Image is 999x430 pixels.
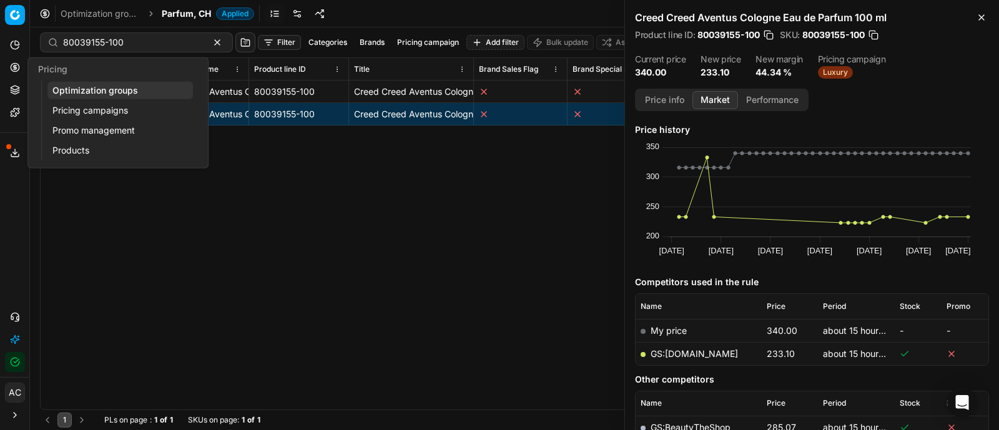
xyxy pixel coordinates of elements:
div: 80039155-100 [254,108,343,120]
span: Price [767,398,785,408]
strong: 1 [257,415,260,425]
span: My price [651,325,687,336]
span: Period [823,398,846,408]
dd: 340.00 [635,66,686,79]
strong: 1 [170,415,173,425]
span: Title [354,64,370,74]
button: Go to previous page [40,413,55,428]
span: 233.10 [767,348,795,359]
button: 1 [57,413,72,428]
button: Categories [303,35,352,50]
div: : [104,415,173,425]
span: Creed Creed Aventus Cologne Eau de Parfum 100 ml [354,86,570,97]
strong: of [247,415,255,425]
span: SKU : [780,31,800,39]
span: Brand Special Display [573,64,649,74]
text: 200 [646,231,659,240]
span: Pricing [38,64,67,74]
div: 80039155-100 [254,86,343,98]
text: [DATE] [709,246,734,255]
button: Price info [637,91,692,109]
span: Price [767,301,785,311]
button: Performance [738,91,807,109]
strong: 1 [242,415,245,425]
dd: 233.10 [701,66,741,79]
span: Parfum, CH [162,7,211,20]
span: Promo [947,301,970,311]
span: 340.00 [767,325,797,336]
button: Bulk update [527,35,594,50]
div: Open Intercom Messenger [947,388,977,418]
text: [DATE] [807,246,832,255]
span: 80039155-100 [697,29,760,41]
dt: New price [701,55,741,64]
span: Name [641,398,662,408]
a: Products [47,142,193,159]
button: Assign [596,35,645,50]
h5: Competitors used in the rule [635,276,989,288]
button: Brands [355,35,390,50]
div: Creed Creed Aventus Cologne Eau de Parfum 100 ml [154,86,244,98]
span: Product line ID : [635,31,695,39]
span: 80039155-100 [802,29,865,41]
span: AC [6,383,24,402]
span: PLs on page [104,415,147,425]
button: Go to next page [74,413,89,428]
text: 250 [646,202,659,211]
span: Brand Sales Flag [479,64,538,74]
h5: Other competitors [635,373,989,386]
span: Applied [216,7,254,20]
span: Product line ID [254,64,306,74]
dd: 44.34 % [755,66,803,79]
span: about 15 hours ago [823,325,901,336]
h2: Creed Creed Aventus Cologne Eau de Parfum 100 ml [635,10,989,25]
td: - [895,319,942,342]
text: 350 [646,142,659,151]
text: [DATE] [945,246,970,255]
span: Promo [947,398,970,408]
span: Period [823,301,846,311]
nav: pagination [40,413,89,428]
dt: New margin [755,55,803,64]
span: Stock [900,398,920,408]
text: 300 [646,172,659,181]
button: Filter [258,35,301,50]
text: [DATE] [857,246,882,255]
button: AC [5,383,25,403]
span: Parfum, CHApplied [162,7,254,20]
dt: Pricing campaign [818,55,885,64]
text: [DATE] [758,246,783,255]
button: Market [692,91,738,109]
a: Optimization groups [47,82,193,99]
a: Optimization groups [61,7,140,20]
text: [DATE] [906,246,931,255]
a: GS:[DOMAIN_NAME] [651,348,738,359]
button: Pricing campaign [392,35,464,50]
a: Promo management [47,122,193,139]
input: Search by SKU or title [63,36,200,49]
dt: Current price [635,55,686,64]
span: about 15 hours ago [823,348,901,359]
nav: breadcrumb [61,7,254,20]
strong: 1 [154,415,157,425]
h5: Price history [635,124,989,136]
a: Pricing campaigns [47,102,193,119]
span: Name [641,301,662,311]
span: SKUs on page : [188,415,239,425]
span: Luxury [818,66,853,79]
td: - [942,319,988,342]
text: [DATE] [659,246,684,255]
button: Add filter [466,35,524,50]
div: Creed Creed Aventus Cologne Eau de Parfum 100 ml [154,108,244,120]
strong: of [160,415,167,425]
span: Creed Creed Aventus Cologne Eau de Parfum 100 ml [354,109,570,119]
span: Stock [900,301,920,311]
